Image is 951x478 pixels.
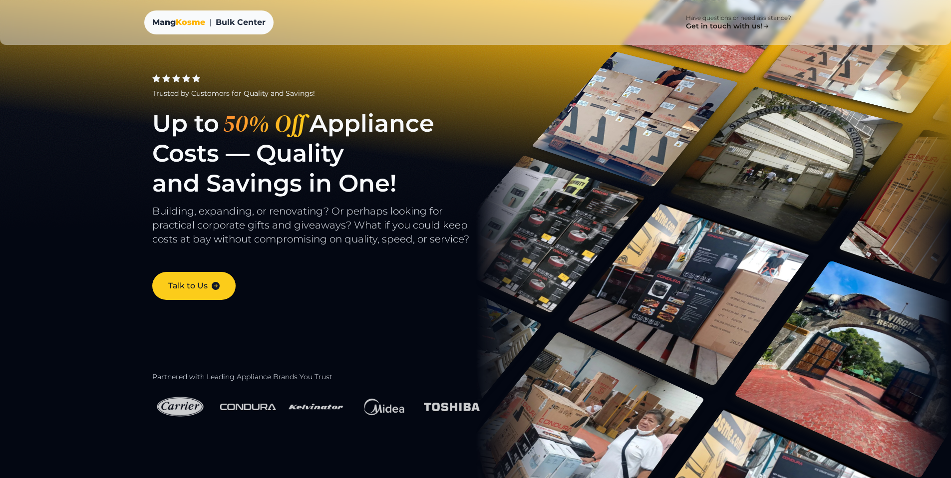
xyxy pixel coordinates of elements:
a: Have questions or need assistance? Get in touch with us! [670,8,807,37]
img: Carrier Logo [152,390,208,424]
div: Mang [152,16,205,28]
img: Midea Logo [356,389,412,424]
p: Building, expanding, or renovating? Or perhaps looking for practical corporate gifts and giveaway... [152,204,498,256]
h2: Partnered with Leading Appliance Brands You Trust [152,373,498,382]
p: Have questions or need assistance? [686,14,791,22]
h4: Get in touch with us! [686,22,770,31]
span: | [209,16,212,28]
span: Bulk Center [216,16,266,28]
span: Kosme [176,17,205,27]
a: MangKosme [152,16,205,28]
img: Kelvinator Logo [288,390,344,424]
div: Trusted by Customers for Quality and Savings! [152,88,498,98]
span: 50% Off [219,108,310,138]
img: Condura Logo [220,398,276,416]
img: Toshiba Logo [424,397,480,417]
h1: Up to Appliance Costs — Quality and Savings in One! [152,108,498,198]
a: Talk to Us [152,272,236,300]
